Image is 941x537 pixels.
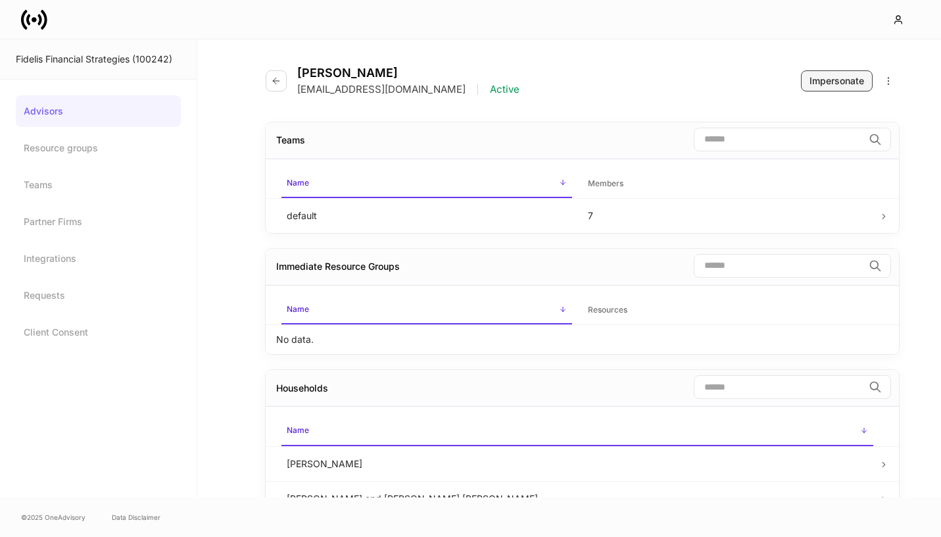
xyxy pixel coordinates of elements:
[16,95,181,127] a: Advisors
[276,446,879,481] td: [PERSON_NAME]
[276,260,400,273] div: Immediate Resource Groups
[276,481,879,516] td: [PERSON_NAME] and [PERSON_NAME] [PERSON_NAME]
[287,176,309,189] h6: Name
[287,303,309,315] h6: Name
[16,317,181,348] a: Client Consent
[588,177,623,190] h6: Members
[801,70,873,91] button: Impersonate
[16,243,181,274] a: Integrations
[16,169,181,201] a: Teams
[476,83,479,96] p: |
[276,198,577,233] td: default
[281,417,873,446] span: Name
[16,206,181,238] a: Partner Firms
[276,333,314,346] p: No data.
[297,66,519,80] h4: [PERSON_NAME]
[809,74,864,88] div: Impersonate
[16,132,181,164] a: Resource groups
[21,512,85,523] span: © 2025 OneAdvisory
[16,280,181,311] a: Requests
[490,83,519,96] p: Active
[276,134,305,147] div: Teams
[112,512,160,523] a: Data Disclaimer
[16,53,181,66] div: Fidelis Financial Strategies (100242)
[297,83,466,96] p: [EMAIL_ADDRESS][DOMAIN_NAME]
[281,170,572,198] span: Name
[276,382,328,395] div: Households
[583,297,873,324] span: Resources
[281,296,572,324] span: Name
[583,170,873,197] span: Members
[287,424,309,436] h6: Name
[577,198,879,233] td: 7
[588,303,627,316] h6: Resources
